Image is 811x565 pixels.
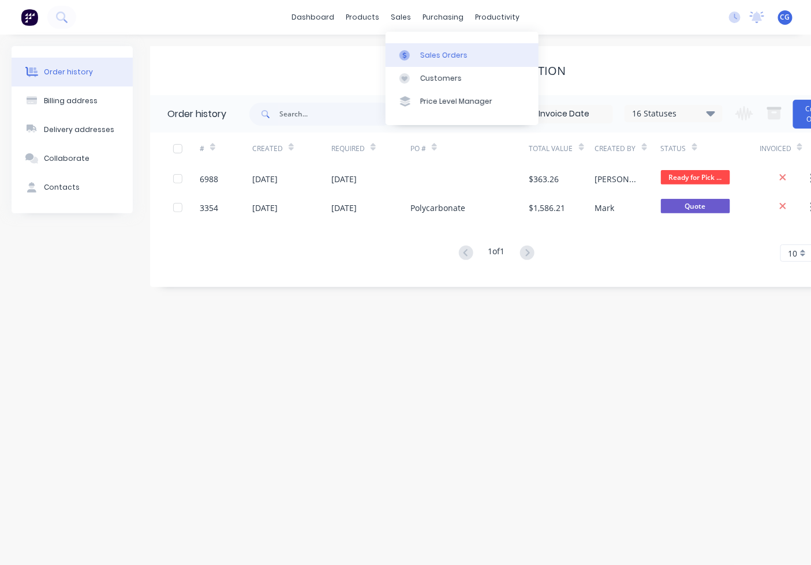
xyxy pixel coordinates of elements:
div: [PERSON_NAME] [595,173,638,185]
div: 6988 [200,173,218,185]
div: sales [385,9,417,26]
a: Customers [386,67,539,90]
div: [DATE] [252,202,278,214]
div: Polycarbonate [410,202,465,214]
div: 16 Statuses [625,107,722,120]
button: Billing address [12,86,133,115]
div: 1 of 1 [488,245,505,262]
div: Total Value [529,133,595,164]
input: Search... [279,103,394,126]
span: CG [780,12,790,22]
div: Created By [595,144,636,154]
div: Order history [167,107,226,121]
div: PO # [410,144,426,154]
input: Invoice Date [515,106,612,123]
div: Mark [595,202,615,214]
div: Price Level Manager [420,96,492,107]
div: [DATE] [331,173,357,185]
div: Delivery addresses [44,125,114,135]
span: Quote [661,199,730,213]
button: Order history [12,58,133,86]
div: Required [331,144,365,154]
a: Price Level Manager [386,90,539,113]
div: Created [252,133,331,164]
span: 10 [788,247,797,259]
img: Factory [21,9,38,26]
div: PO # [410,133,529,164]
div: products [340,9,385,26]
div: Collaborate [44,153,89,164]
div: 3354 [200,202,218,214]
div: Invoiced [760,144,791,154]
div: # [200,144,204,154]
div: Status [661,144,686,154]
div: purchasing [417,9,469,26]
button: Delivery addresses [12,115,133,144]
button: Contacts [12,173,133,202]
div: [DATE] [252,173,278,185]
div: Contacts [44,182,80,193]
a: dashboard [286,9,340,26]
div: Sales Orders [420,50,468,61]
div: Required [331,133,410,164]
div: # [200,133,252,164]
div: Created [252,144,283,154]
div: Total Value [529,144,573,154]
div: Created By [595,133,661,164]
button: Collaborate [12,144,133,173]
div: $1,586.21 [529,202,566,214]
div: productivity [469,9,525,26]
div: $363.26 [529,173,559,185]
div: [DATE] [331,202,357,214]
div: Billing address [44,96,98,106]
span: Ready for Pick ... [661,170,730,184]
div: Status [661,133,760,164]
div: Order history [44,67,93,77]
a: Sales Orders [386,43,539,66]
div: Customers [420,73,462,84]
